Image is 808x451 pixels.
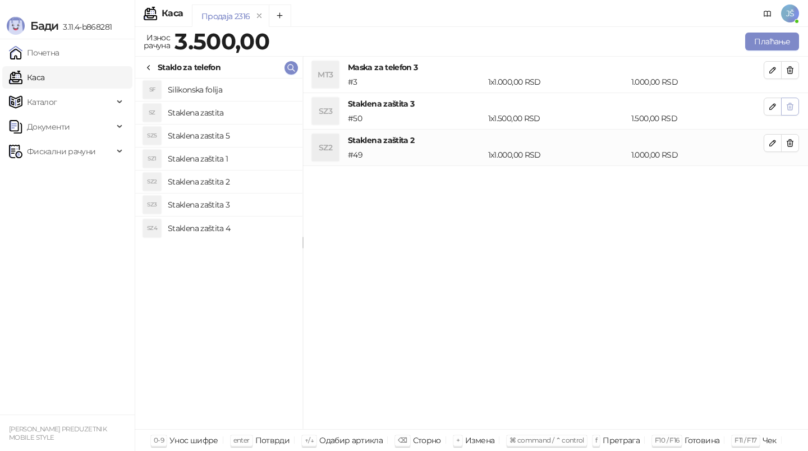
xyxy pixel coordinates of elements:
[734,436,756,444] span: F11 / F17
[629,112,766,125] div: 1.500,00 RSD
[168,127,293,145] h4: Staklena zastita 5
[143,219,161,237] div: SZ4
[629,149,766,161] div: 1.000,00 RSD
[252,11,267,21] button: remove
[168,219,293,237] h4: Staklena zaštita 4
[154,436,164,444] span: 0-9
[175,27,269,55] strong: 3.500,00
[346,149,486,161] div: # 49
[135,79,302,429] div: grid
[9,42,59,64] a: Почетна
[781,4,799,22] span: JŠ
[269,4,291,27] button: Add tab
[312,98,339,125] div: SZ3
[763,433,777,448] div: Чек
[745,33,799,50] button: Плаћање
[143,81,161,99] div: SF
[465,433,494,448] div: Измена
[413,433,441,448] div: Сторно
[255,433,290,448] div: Потврди
[233,436,250,444] span: enter
[398,436,407,444] span: ⌫
[456,436,460,444] span: +
[486,149,629,161] div: 1 x 1.000,00 RSD
[629,76,766,88] div: 1.000,00 RSD
[348,134,764,146] h4: Staklena zaštita 2
[305,436,314,444] span: ↑/↓
[486,112,629,125] div: 1 x 1.500,00 RSD
[312,61,339,88] div: MT3
[27,140,95,163] span: Фискални рачуни
[201,10,250,22] div: Продаја 2316
[595,436,597,444] span: f
[655,436,679,444] span: F10 / F16
[168,196,293,214] h4: Staklena zaštita 3
[509,436,584,444] span: ⌘ command / ⌃ control
[168,81,293,99] h4: Silikonska folija
[168,173,293,191] h4: Staklena zaštita 2
[759,4,777,22] a: Документација
[486,76,629,88] div: 1 x 1.000,00 RSD
[143,173,161,191] div: SZ2
[348,61,764,73] h4: Maska za telefon 3
[348,98,764,110] h4: Staklena zaštita 3
[346,76,486,88] div: # 3
[143,127,161,145] div: SZ5
[30,19,58,33] span: Бади
[603,433,640,448] div: Претрага
[312,134,339,161] div: SZ2
[58,22,112,32] span: 3.11.4-b868281
[319,433,383,448] div: Одабир артикла
[168,150,293,168] h4: Staklena zaštita 1
[9,66,44,89] a: Каса
[168,104,293,122] h4: Staklena zastita
[169,433,218,448] div: Унос шифре
[143,196,161,214] div: SZ3
[141,30,172,53] div: Износ рачуна
[158,61,221,73] div: Staklo za telefon
[685,433,719,448] div: Готовина
[27,116,70,138] span: Документи
[346,112,486,125] div: # 50
[27,91,57,113] span: Каталог
[9,425,107,441] small: [PERSON_NAME] PREDUZETNIK MOBILE STYLE
[162,9,183,18] div: Каса
[143,150,161,168] div: SZ1
[143,104,161,122] div: SZ
[7,17,25,35] img: Logo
